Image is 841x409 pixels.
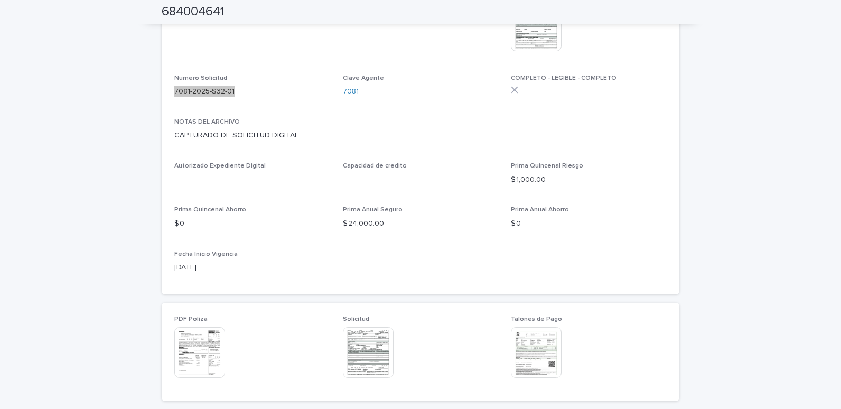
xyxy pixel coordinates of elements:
[174,163,266,169] span: Autorizado Expediente Digital
[343,163,407,169] span: Capacidad de credito
[511,207,569,213] span: Prima Anual Ahorro
[343,316,369,322] span: Solicitud
[174,119,240,125] span: NOTAS DEL ARCHIVO
[511,218,667,229] p: $ 0
[174,316,208,322] span: PDF Poliza
[511,316,562,322] span: Talones de Pago
[511,174,667,185] p: $ 1,000.00
[174,251,238,257] span: Fecha Inicio Vigencia
[174,130,667,141] p: CAPTURADO DE SOLICITUD DIGITAL
[174,86,330,97] p: 7081-2025-S32-01
[343,75,384,81] span: Clave Agente
[343,218,499,229] p: $ 24,000.00
[174,174,330,185] p: -
[511,163,583,169] span: Prima Quincenal Riesgo
[174,218,330,229] p: $ 0
[343,174,499,185] p: -
[174,75,227,81] span: Numero Solicitud
[343,86,359,97] a: 7081
[511,75,616,81] span: COMPLETO - LEGIBLE - COMPLETO
[174,207,246,213] span: Prima Quincenal Ahorro
[162,4,225,20] h2: 684004641
[174,262,330,273] p: [DATE]
[343,207,403,213] span: Prima Anual Seguro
